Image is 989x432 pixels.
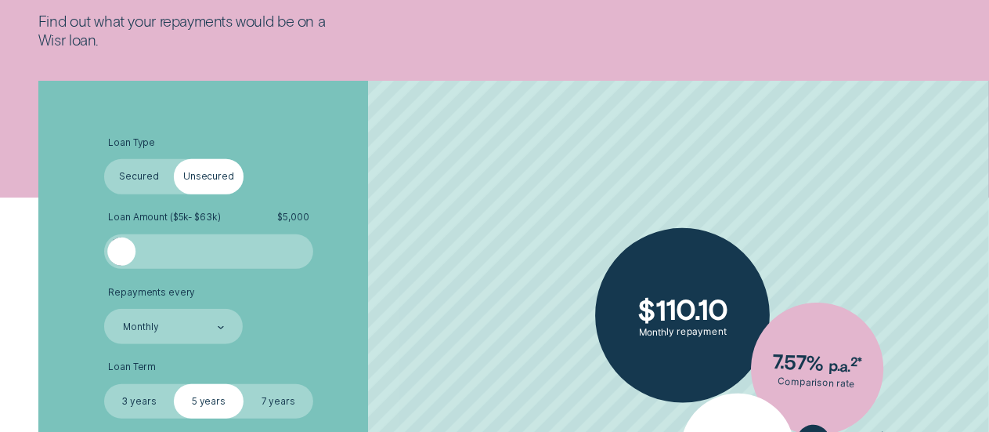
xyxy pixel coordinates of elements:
span: Loan Type [108,137,155,149]
span: Repayments every [108,287,195,299]
div: Monthly [123,321,158,333]
label: 7 years [244,384,313,419]
span: Loan Amount ( $5k - $63k ) [108,212,220,223]
label: 3 years [104,384,174,419]
label: Unsecured [174,159,244,194]
label: Secured [104,159,174,194]
span: Loan Term [108,361,156,373]
span: $ 5,000 [277,212,309,223]
label: 5 years [174,384,244,419]
p: Find out what your repayments would be on a Wisr loan. [38,12,340,49]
